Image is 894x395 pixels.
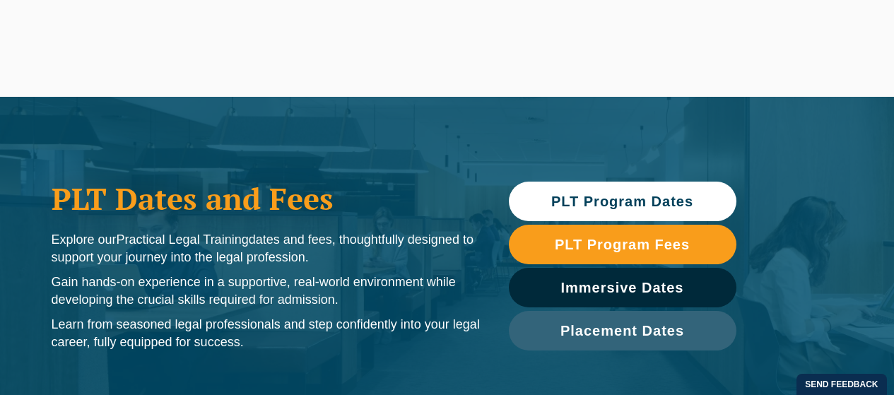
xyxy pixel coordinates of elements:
span: Immersive Dates [561,281,684,295]
p: Gain hands-on experience in a supportive, real-world environment while developing the crucial ski... [52,273,481,309]
a: Placement Dates [509,311,736,350]
span: Placement Dates [560,324,684,338]
span: PLT Program Dates [551,194,693,208]
span: Practical Legal Training [117,232,249,247]
p: Learn from seasoned legal professionals and step confidently into your legal career, fully equipp... [52,316,481,351]
a: PLT Program Fees [509,225,736,264]
p: Explore our dates and fees, thoughtfully designed to support your journey into the legal profession. [52,231,481,266]
a: PLT Program Dates [509,182,736,221]
h1: PLT Dates and Fees [52,181,481,216]
a: Immersive Dates [509,268,736,307]
span: PLT Program Fees [555,237,690,252]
